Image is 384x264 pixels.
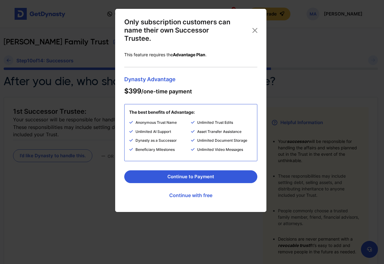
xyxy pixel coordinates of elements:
[129,129,191,138] li: Unlimited AI Support
[250,26,260,35] button: Close
[124,52,207,57] span: This feature requires the .
[124,87,141,95] span: $399
[191,147,252,156] li: Unlimited Video Messages
[129,137,191,147] li: Dynasty as a Successor
[124,188,257,203] a: Continue with free
[173,52,205,57] b: Advantage Plan
[129,120,191,129] li: Anonymous Trust Name
[124,87,192,95] span: /one-time payment
[129,147,191,156] li: Beneficiary Milestones
[124,18,231,43] p: Only subscription customers can name their own Successor Trustee.
[124,77,257,82] span: Dynasty Advantage
[129,109,195,115] p: The best benefits of Advantage:
[191,129,252,138] li: Asset Transfer Assistance
[124,170,257,183] button: Continue to Payment
[191,120,252,129] li: Unlimited Trust Edits
[191,137,252,147] li: Unlimited Document Storage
